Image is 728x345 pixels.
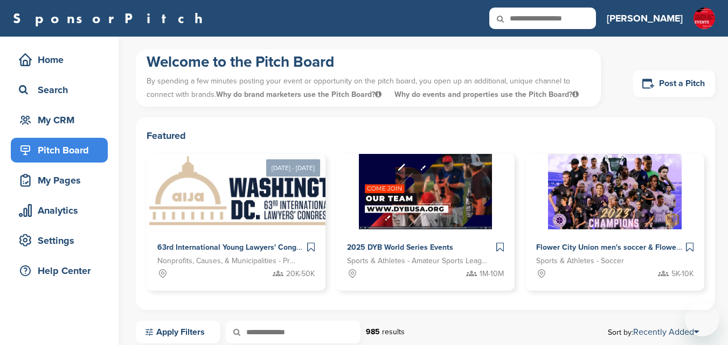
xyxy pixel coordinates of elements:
a: Analytics [11,198,108,223]
div: My Pages [16,171,108,190]
h2: Featured [147,128,704,143]
a: Pitch Board [11,138,108,163]
span: results [382,327,405,336]
span: Sports & Athletes - Amateur Sports Leagues [347,255,488,267]
a: My CRM [11,108,108,132]
a: Home [11,47,108,72]
strong: 985 [366,327,380,336]
span: 1M-10M [480,268,504,280]
a: Recently Added [633,327,699,337]
span: 20K-50K [286,268,315,280]
span: 63rd International Young Lawyers' Congress [157,243,311,252]
a: Settings [11,228,108,253]
h3: [PERSON_NAME] [607,11,683,26]
img: Sponsorpitch & [359,154,492,229]
div: [DATE] - [DATE] [266,159,320,177]
img: Sponsorpitch & [548,154,682,229]
div: Analytics [16,201,108,220]
a: Post a Pitch [633,71,715,97]
iframe: Button to launch messaging window [685,302,719,336]
p: By spending a few minutes posting your event or opportunity on the pitch board, you open up an ad... [147,72,590,104]
span: Nonprofits, Causes, & Municipalities - Professional Development [157,255,299,267]
a: [DATE] - [DATE] Sponsorpitch & 63rd International Young Lawyers' Congress Nonprofits, Causes, & M... [147,137,325,291]
span: Sports & Athletes - Soccer [536,255,624,267]
div: Help Center [16,261,108,280]
div: Home [16,50,108,69]
span: Why do brand marketers use the Pitch Board? [216,90,384,99]
a: Search [11,78,108,102]
span: 5K-10K [671,268,694,280]
a: Sponsorpitch & Flower City Union men's soccer & Flower City 1872 women's soccer Sports & Athletes... [525,154,704,291]
a: Sponsorpitch & 2025 DYB World Series Events Sports & Athletes - Amateur Sports Leagues 1M-10M [336,154,515,291]
span: Why do events and properties use the Pitch Board? [394,90,579,99]
a: Apply Filters [136,321,220,343]
span: Sort by: [608,328,699,336]
h1: Welcome to the Pitch Board [147,52,590,72]
a: [PERSON_NAME] [607,6,683,30]
div: Search [16,80,108,100]
a: Help Center [11,258,108,283]
a: My Pages [11,168,108,193]
div: Settings [16,231,108,250]
div: My CRM [16,110,108,130]
img: Sponsorpitch & [147,154,360,229]
div: Pitch Board [16,140,108,160]
span: 2025 DYB World Series Events [347,243,453,252]
a: SponsorPitch [13,11,210,25]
